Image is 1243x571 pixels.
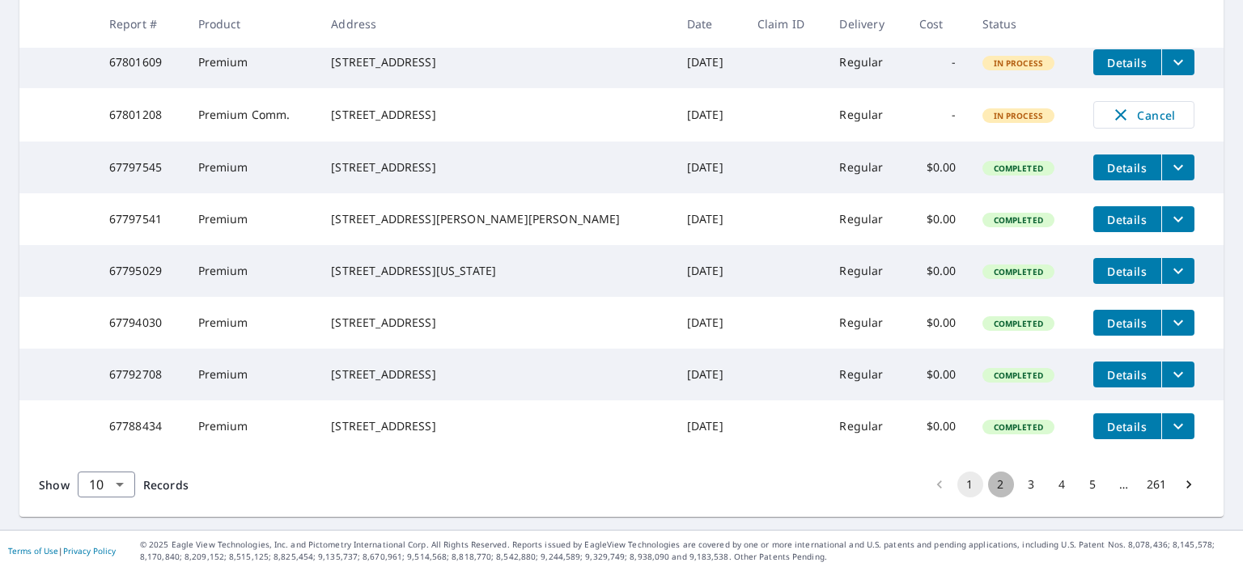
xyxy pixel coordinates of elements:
td: Premium [185,193,319,245]
td: $0.00 [906,349,969,400]
div: [STREET_ADDRESS] [331,366,661,383]
td: Regular [826,88,906,142]
td: [DATE] [674,88,745,142]
td: Premium [185,36,319,88]
button: filesDropdownBtn-67794030 [1161,310,1194,336]
div: [STREET_ADDRESS] [331,107,661,123]
td: Regular [826,142,906,193]
td: 67801208 [96,88,185,142]
span: Records [143,477,189,493]
p: | [8,546,116,556]
span: Details [1103,212,1152,227]
span: Details [1103,367,1152,383]
td: - [906,36,969,88]
td: Regular [826,297,906,349]
td: Premium [185,142,319,193]
span: Details [1103,264,1152,279]
td: Premium Comm. [185,88,319,142]
button: filesDropdownBtn-67795029 [1161,258,1194,284]
span: In Process [984,57,1054,69]
div: [STREET_ADDRESS][PERSON_NAME][PERSON_NAME] [331,211,661,227]
div: [STREET_ADDRESS] [331,54,661,70]
td: 67797541 [96,193,185,245]
td: $0.00 [906,245,969,297]
span: Details [1103,419,1152,434]
td: $0.00 [906,142,969,193]
span: Cancel [1110,105,1177,125]
button: Go to page 3 [1019,472,1045,497]
button: Cancel [1093,101,1194,129]
div: [STREET_ADDRESS][US_STATE] [331,263,661,279]
button: page 1 [957,472,983,497]
span: Completed [984,370,1053,381]
td: Premium [185,297,319,349]
td: [DATE] [674,297,745,349]
button: filesDropdownBtn-67797541 [1161,206,1194,232]
td: $0.00 [906,193,969,245]
nav: pagination navigation [924,472,1204,497]
td: Regular [826,36,906,88]
td: [DATE] [674,400,745,452]
span: Details [1103,55,1152,70]
td: Regular [826,349,906,400]
button: detailsBtn-67801609 [1093,49,1161,75]
span: Completed [984,421,1053,433]
td: - [906,88,969,142]
div: [STREET_ADDRESS] [331,159,661,176]
button: Go to next page [1176,472,1202,497]
td: [DATE] [674,349,745,400]
td: Premium [185,245,319,297]
div: … [1111,476,1137,493]
span: Show [39,477,70,493]
button: detailsBtn-67797541 [1093,206,1161,232]
td: Regular [826,400,906,452]
button: detailsBtn-67797545 [1093,154,1161,180]
div: [STREET_ADDRESS] [331,315,661,331]
span: Completed [984,266,1053,277]
button: filesDropdownBtn-67792708 [1161,362,1194,387]
span: Completed [984,163,1053,174]
div: Show 10 records [78,472,135,497]
button: filesDropdownBtn-67801609 [1161,49,1194,75]
button: Go to page 2 [988,472,1014,497]
div: 10 [78,462,135,507]
td: Premium [185,400,319,452]
td: 67795029 [96,245,185,297]
div: [STREET_ADDRESS] [331,418,661,434]
td: [DATE] [674,245,745,297]
span: Completed [984,318,1053,329]
td: Regular [826,245,906,297]
a: Terms of Use [8,545,58,556]
button: Go to page 5 [1080,472,1106,497]
span: Completed [984,214,1053,226]
button: detailsBtn-67795029 [1093,258,1161,284]
td: 67794030 [96,297,185,349]
span: Details [1103,160,1152,176]
td: Regular [826,193,906,245]
span: In Process [984,110,1054,121]
a: Privacy Policy [63,545,116,556]
td: $0.00 [906,297,969,349]
button: filesDropdownBtn-67797545 [1161,154,1194,180]
span: Details [1103,315,1152,331]
td: [DATE] [674,36,745,88]
td: 67797545 [96,142,185,193]
button: Go to page 261 [1142,472,1171,497]
td: 67792708 [96,349,185,400]
p: © 2025 Eagle View Technologies, Inc. and Pictometry International Corp. All Rights Reserved. Repo... [140,539,1235,563]
button: filesDropdownBtn-67788434 [1161,413,1194,439]
button: detailsBtn-67788434 [1093,413,1161,439]
td: [DATE] [674,193,745,245]
button: detailsBtn-67792708 [1093,362,1161,387]
td: 67788434 [96,400,185,452]
button: detailsBtn-67794030 [1093,310,1161,336]
td: [DATE] [674,142,745,193]
td: $0.00 [906,400,969,452]
td: 67801609 [96,36,185,88]
td: Premium [185,349,319,400]
button: Go to page 4 [1050,472,1075,497]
